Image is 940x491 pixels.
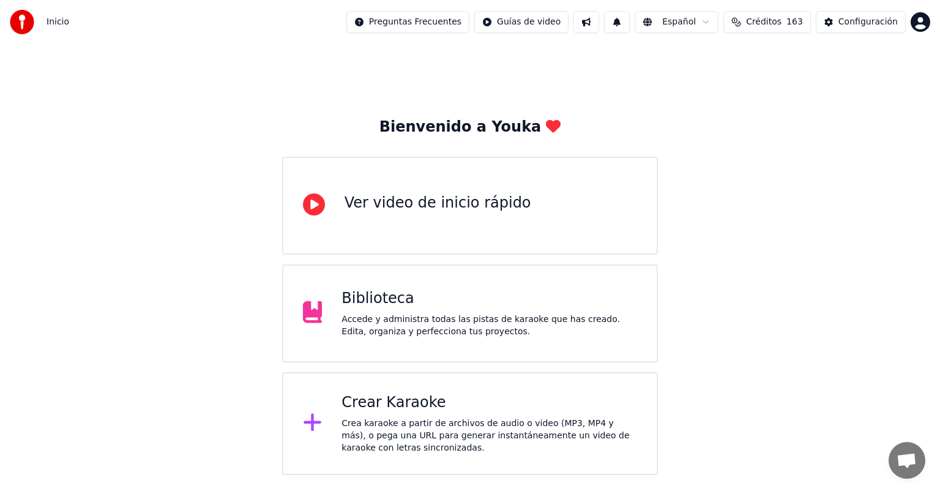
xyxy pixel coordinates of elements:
[723,11,811,33] button: Créditos163
[47,16,69,28] span: Inicio
[47,16,69,28] nav: breadcrumb
[346,11,469,33] button: Preguntas Frecuentes
[10,10,34,34] img: youka
[816,11,906,33] button: Configuración
[341,418,637,454] div: Crea karaoke a partir de archivos de audio o video (MP3, MP4 y más), o pega una URL para generar ...
[746,16,781,28] span: Créditos
[838,16,898,28] div: Configuración
[341,313,637,338] div: Accede y administra todas las pistas de karaoke que has creado. Edita, organiza y perfecciona tus...
[341,289,637,309] div: Biblioteca
[379,118,561,137] div: Bienvenido a Youka
[889,442,925,479] div: Chat abierto
[786,16,803,28] span: 163
[474,11,569,33] button: Guías de video
[345,193,531,213] div: Ver video de inicio rápido
[341,393,637,413] div: Crear Karaoke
